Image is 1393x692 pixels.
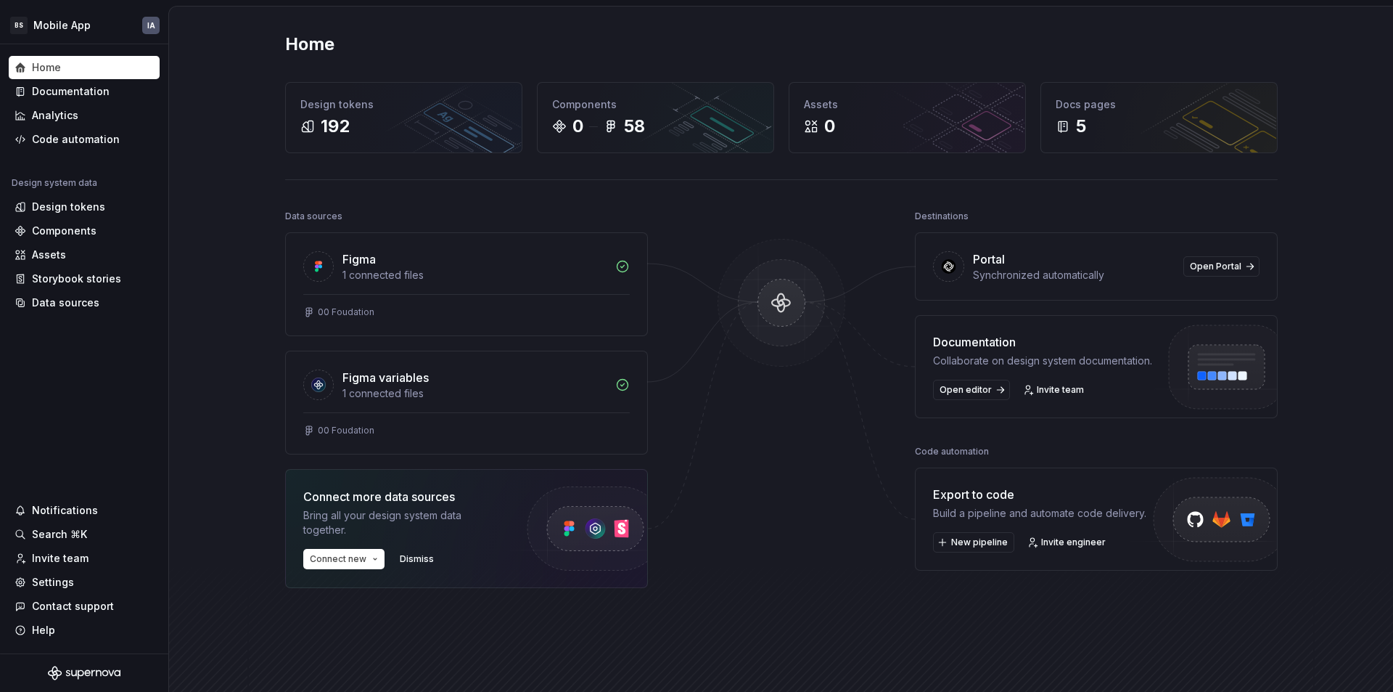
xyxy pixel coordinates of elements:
div: 58 [624,115,645,138]
span: Connect new [310,553,366,565]
div: Portal [973,251,1005,268]
a: Open Portal [1183,256,1260,277]
button: BSMobile AppIA [3,9,165,41]
a: Documentation [9,80,160,103]
div: Components [32,224,96,238]
button: New pipeline [933,532,1014,553]
div: Design tokens [300,97,507,112]
div: Settings [32,575,74,590]
div: Destinations [915,206,969,227]
a: Code automation [9,128,160,151]
div: 5 [1076,115,1086,138]
button: Search ⌘K [9,523,160,546]
button: Help [9,619,160,642]
div: 00 Foudation [318,306,374,318]
a: Home [9,56,160,79]
span: Open editor [940,384,992,396]
a: Docs pages5 [1040,82,1278,153]
div: Code automation [32,132,120,147]
div: Docs pages [1056,97,1262,112]
div: Code automation [915,441,989,462]
div: Figma [342,251,376,268]
a: Analytics [9,104,160,127]
a: Design tokens [9,195,160,219]
div: Notifications [32,503,98,518]
div: 00 Foudation [318,425,374,436]
a: Data sources [9,291,160,314]
a: Components058 [537,82,774,153]
a: Storybook stories [9,267,160,290]
div: 1 connected files [342,386,607,401]
div: Figma variables [342,369,429,386]
div: 192 [321,115,350,138]
span: Invite engineer [1041,537,1106,548]
a: Figma1 connected files00 Foudation [285,232,648,336]
div: Data sources [285,206,342,227]
div: Help [32,623,55,638]
span: Invite team [1037,384,1084,396]
div: BS [10,17,28,34]
a: Invite team [9,547,160,570]
div: Invite team [32,551,89,566]
a: Invite team [1019,380,1090,400]
a: Assets [9,243,160,266]
span: Open Portal [1190,261,1241,272]
div: 0 [572,115,583,138]
div: Bring all your design system data together. [303,508,499,537]
div: Contact support [32,599,114,614]
div: Design tokens [32,200,105,214]
div: Assets [32,248,66,262]
a: Figma variables1 connected files00 Foudation [285,351,648,455]
a: Invite engineer [1023,532,1112,553]
a: Assets0 [789,82,1026,153]
div: Assets [804,97,1011,112]
div: Export to code [933,486,1146,503]
button: Notifications [9,499,160,522]
a: Settings [9,571,160,594]
span: Dismiss [400,553,434,565]
div: IA [147,20,155,31]
div: 1 connected files [342,268,607,282]
button: Connect new [303,549,385,569]
div: Home [32,60,61,75]
div: Connect more data sources [303,488,499,505]
div: Documentation [32,84,110,99]
a: Components [9,219,160,243]
div: Mobile App [33,18,91,33]
div: 0 [824,115,835,138]
div: Collaborate on design system documentation. [933,354,1152,368]
div: Documentation [933,333,1152,351]
div: Storybook stories [32,272,121,286]
span: New pipeline [951,537,1008,548]
div: Build a pipeline and automate code delivery. [933,506,1146,521]
div: Synchronized automatically [973,268,1175,282]
div: Analytics [32,108,78,123]
a: Open editor [933,380,1010,400]
div: Data sources [32,296,99,310]
button: Dismiss [393,549,440,569]
div: Components [552,97,759,112]
button: Contact support [9,595,160,618]
div: Search ⌘K [32,527,87,542]
svg: Supernova Logo [48,666,120,680]
a: Design tokens192 [285,82,522,153]
div: Design system data [12,177,97,189]
h2: Home [285,33,334,56]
